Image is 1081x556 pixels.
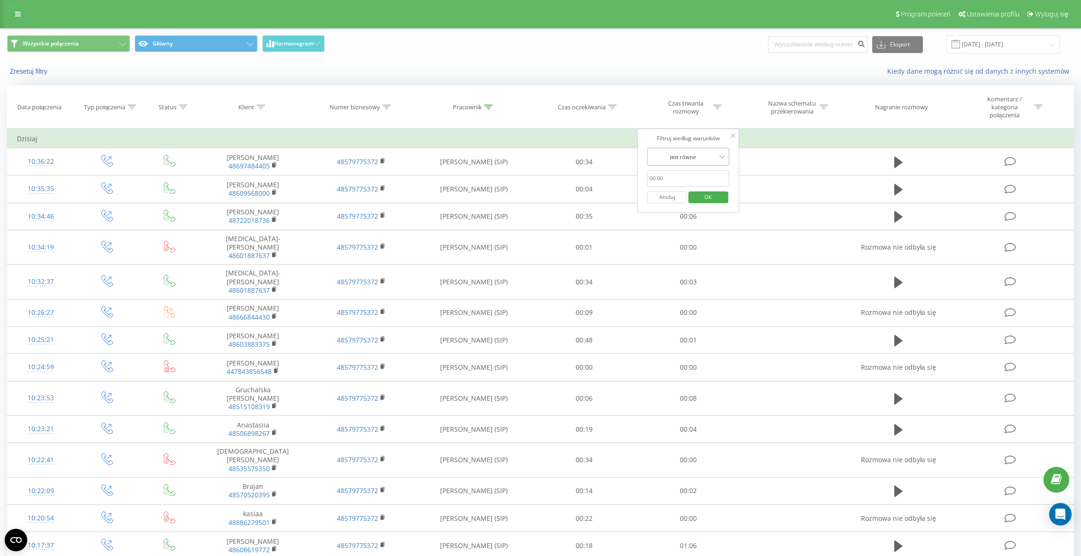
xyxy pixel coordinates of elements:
[23,40,79,47] span: Wszystkie połączenia
[337,212,378,221] a: 48579775372
[532,265,636,299] td: 00:34
[17,331,65,349] div: 10:25:21
[17,180,65,198] div: 10:35:35
[159,103,176,111] div: Status
[199,354,307,381] td: [PERSON_NAME]
[17,509,65,527] div: 10:20:54
[415,175,532,203] td: [PERSON_NAME] (SIP)
[415,148,532,175] td: [PERSON_NAME] (SIP)
[532,327,636,354] td: 00:48
[661,99,711,115] div: Czas trwania rozmowy
[636,203,740,230] td: 00:06
[337,243,378,251] a: 48579775372
[5,529,27,551] button: Open CMP widget
[228,251,270,260] a: 48601887637
[901,10,951,18] span: Program poleceń
[415,354,532,381] td: [PERSON_NAME] (SIP)
[262,35,325,52] button: Harmonogram
[977,95,1032,119] div: Komentarz / kategoria połączenia
[532,175,636,203] td: 00:04
[227,367,272,376] a: 447843856548
[228,490,270,499] a: 48570520395
[199,175,307,203] td: [PERSON_NAME]
[337,541,378,550] a: 48579775372
[337,486,378,495] a: 48579775372
[17,273,65,291] div: 10:32:37
[636,230,740,265] td: 00:00
[228,518,270,527] a: 48886279501
[17,420,65,438] div: 10:23:21
[636,477,740,504] td: 00:02
[199,203,307,230] td: [PERSON_NAME]
[337,514,378,523] a: 48579775372
[135,35,258,52] button: Główny
[329,103,380,111] div: Numer biznesowy
[415,265,532,299] td: [PERSON_NAME] (SIP)
[228,312,270,321] a: 48666844430
[636,505,740,532] td: 00:00
[17,451,65,469] div: 10:22:41
[872,36,923,53] button: Eksport
[532,203,636,230] td: 00:35
[532,477,636,504] td: 00:14
[768,36,868,53] input: Wyszukiwanie według numeru
[337,455,378,464] a: 48579775372
[532,354,636,381] td: 00:00
[238,103,254,111] div: Klient
[415,203,532,230] td: [PERSON_NAME] (SIP)
[199,477,307,504] td: Brajan
[199,265,307,299] td: [MEDICAL_DATA]-[PERSON_NAME]
[199,230,307,265] td: [MEDICAL_DATA]-[PERSON_NAME]
[532,148,636,175] td: 00:34
[8,129,1074,148] td: Dzisiaj
[636,175,740,203] td: 00:04
[228,429,270,438] a: 48506898267
[532,299,636,326] td: 00:09
[199,327,307,354] td: [PERSON_NAME]
[688,191,728,203] button: OK
[647,170,730,187] input: 00:00
[532,230,636,265] td: 00:01
[861,308,936,317] span: Rozmowa nie odbyła się
[228,464,270,473] a: 48535575350
[415,505,532,532] td: [PERSON_NAME] (SIP)
[199,299,307,326] td: [PERSON_NAME]
[337,394,378,403] a: 48579775372
[647,191,687,203] button: Anuluj
[532,416,636,443] td: 00:19
[337,363,378,372] a: 48579775372
[453,103,482,111] div: Pracownik
[861,243,936,251] span: Rozmowa nie odbyła się
[199,443,307,478] td: [DEMOGRAPHIC_DATA][PERSON_NAME]
[228,161,270,170] a: 48697484405
[861,455,936,464] span: Rozmowa nie odbyła się
[199,381,307,416] td: Gruchalska [PERSON_NAME]
[647,134,730,143] div: Filtruj według warunków
[17,304,65,322] div: 10:26:27
[636,299,740,326] td: 00:00
[415,443,532,478] td: [PERSON_NAME] (SIP)
[636,148,740,175] td: 00:04
[636,443,740,478] td: 00:00
[17,238,65,257] div: 10:34:19
[228,545,270,554] a: 48608619772
[337,277,378,286] a: 48579775372
[228,216,270,225] a: 48722018736
[861,514,936,523] span: Rozmowa nie odbyła się
[337,308,378,317] a: 48579775372
[337,184,378,193] a: 48579775372
[967,10,1020,18] span: Ustawienia profilu
[532,505,636,532] td: 00:22
[199,416,307,443] td: Anastasiia
[17,482,65,500] div: 10:22:09
[695,190,721,204] span: OK
[84,103,125,111] div: Typ połączenia
[532,443,636,478] td: 00:34
[17,389,65,407] div: 10:23:53
[199,505,307,532] td: kasiaa
[875,103,928,111] div: Nagranie rozmowy
[7,67,52,76] button: Zresetuj filtry
[337,335,378,344] a: 48579775372
[415,416,532,443] td: [PERSON_NAME] (SIP)
[636,381,740,416] td: 00:08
